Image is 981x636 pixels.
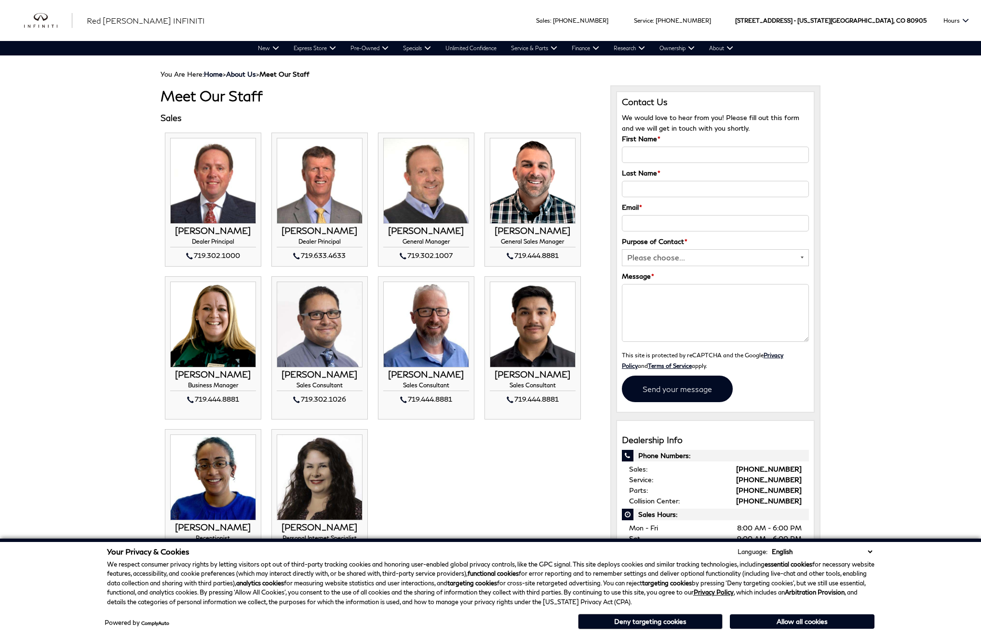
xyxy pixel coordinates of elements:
[642,579,692,587] strong: targeting cookies
[170,226,256,236] h3: [PERSON_NAME]
[490,382,576,391] h4: Sales Consultant
[702,41,740,55] a: About
[490,226,576,236] h3: [PERSON_NAME]
[622,202,642,213] label: Email
[161,88,596,104] h1: Meet Our Staff
[622,168,660,178] label: Last Name
[161,70,309,78] span: You Are Here:
[653,17,654,24] span: :
[383,382,469,391] h4: Sales Consultant
[468,569,519,577] strong: functional cookies
[629,486,648,494] span: Parts:
[141,620,169,626] a: ComplyAuto
[578,614,723,629] button: Deny targeting cookies
[490,393,576,405] div: 719.444.8881
[629,524,658,532] span: Mon - Fri
[629,475,653,484] span: Service:
[277,282,363,367] img: JIMMIE ABEYTA
[629,497,680,505] span: Collision Center:
[622,236,687,247] label: Purpose of Contact
[656,17,711,24] a: [PHONE_NUMBER]
[383,393,469,405] div: 719.444.8881
[170,535,256,544] h4: Receptionist
[204,70,223,78] a: Home
[277,382,363,391] h4: Sales Consultant
[105,620,169,626] div: Powered by
[170,382,256,391] h4: Business Manager
[170,523,256,532] h3: [PERSON_NAME]
[383,226,469,236] h3: [PERSON_NAME]
[277,523,363,532] h3: [PERSON_NAME]
[622,450,809,461] span: Phone Numbers:
[736,475,802,484] a: [PHONE_NUMBER]
[383,138,469,224] img: JOHN ZUMBO
[730,614,874,629] button: Allow all cookies
[622,97,809,108] h3: Contact Us
[629,465,647,473] span: Sales:
[277,434,363,520] img: CARRIE MENDOZA
[170,282,256,367] img: STEPHANIE DAVISON
[170,434,256,520] img: MARISSA PORTER
[694,588,734,596] a: Privacy Policy
[490,238,576,247] h4: General Sales Manager
[622,352,783,369] small: This site is protected by reCAPTCHA and the Google and apply.
[383,370,469,379] h3: [PERSON_NAME]
[24,13,72,28] img: INFINITI
[438,41,504,55] a: Unlimited Confidence
[170,393,256,405] div: 719.444.8881
[622,435,809,445] h3: Dealership Info
[236,579,284,587] strong: analytics cookies
[606,41,652,55] a: Research
[170,138,256,224] img: THOM BUCKLEY
[634,17,653,24] span: Service
[447,579,497,587] strong: targeting cookies
[550,17,551,24] span: :
[259,70,309,78] strong: Meet Our Staff
[648,362,692,369] a: Terms of Service
[738,549,767,555] div: Language:
[226,70,309,78] span: >
[622,134,660,144] label: First Name
[504,41,564,55] a: Service & Parts
[170,250,256,261] div: 719.302.1000
[735,17,927,24] a: [STREET_ADDRESS] • [US_STATE][GEOGRAPHIC_DATA], CO 80905
[490,282,576,367] img: HUGO GUTIERREZ-CERVANTES
[652,41,702,55] a: Ownership
[383,250,469,261] div: 719.302.1007
[277,370,363,379] h3: [PERSON_NAME]
[737,523,802,533] span: 8:00 AM - 6:00 PM
[785,588,845,596] strong: Arbitration Provision
[277,226,363,236] h3: [PERSON_NAME]
[170,238,256,247] h4: Dealer Principal
[277,238,363,247] h4: Dealer Principal
[170,370,256,379] h3: [PERSON_NAME]
[629,534,640,542] span: Sat
[161,113,596,123] h3: Sales
[490,370,576,379] h3: [PERSON_NAME]
[536,17,550,24] span: Sales
[383,282,469,367] img: RICH JENKINS
[277,250,363,261] div: 719.633.4633
[736,486,802,494] a: [PHONE_NUMBER]
[765,560,812,568] strong: essential cookies
[622,271,654,282] label: Message
[87,16,205,25] span: Red [PERSON_NAME] INFINITI
[277,138,363,224] img: MIKE JORGENSEN
[737,533,802,544] span: 9:00 AM - 6:00 PM
[24,13,72,28] a: infiniti
[396,41,438,55] a: Specials
[622,376,733,402] input: Send your message
[343,41,396,55] a: Pre-Owned
[383,238,469,247] h4: General Manager
[107,560,874,607] p: We respect consumer privacy rights by letting visitors opt out of third-party tracking cookies an...
[286,41,343,55] a: Express Store
[736,465,802,473] a: [PHONE_NUMBER]
[769,547,874,556] select: Language Select
[226,70,256,78] a: About Us
[277,393,363,405] div: 719.302.1026
[736,497,802,505] a: [PHONE_NUMBER]
[490,138,576,224] img: ROBERT WARNER
[490,250,576,261] div: 719.444.8881
[204,70,309,78] span: >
